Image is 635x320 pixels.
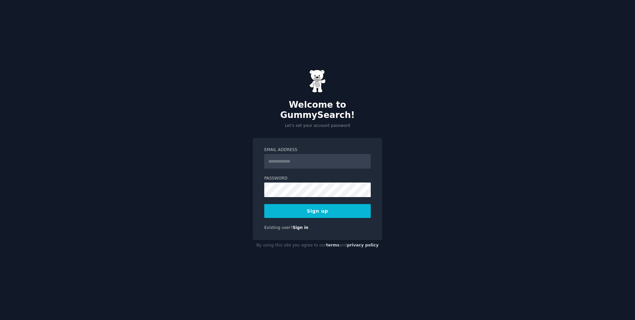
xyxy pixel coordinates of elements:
img: Gummy Bear [309,70,326,93]
button: Sign up [264,204,371,218]
a: privacy policy [347,243,379,247]
h2: Welcome to GummySearch! [253,100,382,121]
span: Existing user? [264,225,293,230]
label: Email Address [264,147,371,153]
div: By using this site you agree to our and [253,240,382,251]
a: Sign in [293,225,309,230]
p: Let's set your account password [253,123,382,129]
label: Password [264,176,371,182]
a: terms [326,243,339,247]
